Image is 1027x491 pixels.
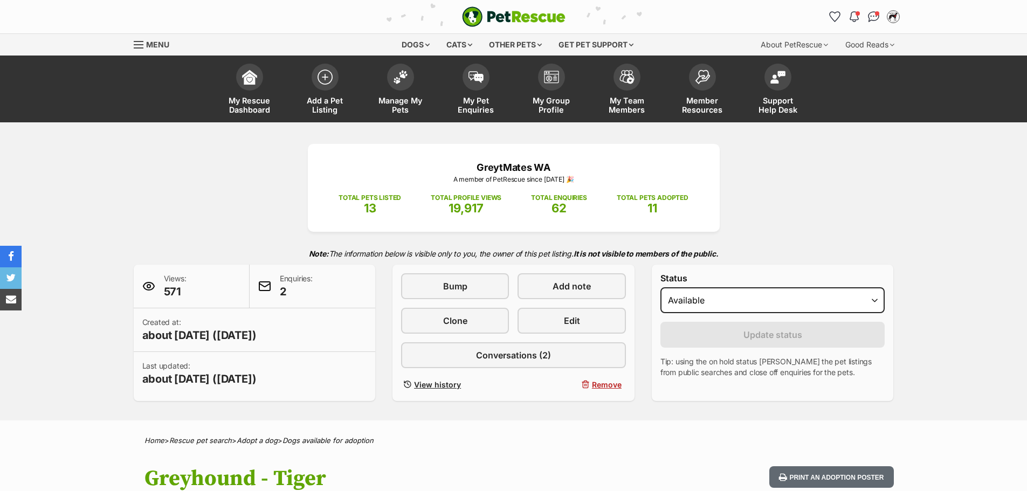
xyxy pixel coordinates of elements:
[301,96,349,114] span: Add a Pet Listing
[660,356,885,378] p: Tip: using the on hold status [PERSON_NAME] the pet listings from public searches and close off e...
[481,34,549,56] div: Other pets
[169,436,232,445] a: Rescue pet search
[518,308,625,334] a: Edit
[401,342,626,368] a: Conversations (2)
[134,243,894,265] p: The information below is visible only to you, the owner of this pet listing.
[740,58,816,122] a: Support Help Desk
[142,328,257,343] span: about [DATE] ([DATE])
[753,34,836,56] div: About PetRescue
[146,40,169,49] span: Menu
[282,436,374,445] a: Dogs available for adoption
[364,201,376,215] span: 13
[363,58,438,122] a: Manage My Pets
[438,58,514,122] a: My Pet Enquiries
[468,71,484,83] img: pet-enquiries-icon-7e3ad2cf08bfb03b45e93fb7055b45f3efa6380592205ae92323e6603595dc1f.svg
[462,6,566,27] img: logo-e224e6f780fb5917bec1dbf3a21bbac754714ae5b6737aabdf751b685950b380.svg
[164,284,187,299] span: 571
[225,96,274,114] span: My Rescue Dashboard
[414,379,461,390] span: View history
[619,70,635,84] img: team-members-icon-5396bd8760b3fe7c0b43da4ab00e1e3bb1a5d9ba89233759b79545d2d3fc5d0d.svg
[665,58,740,122] a: Member Resources
[531,193,587,203] p: TOTAL ENQUIRIES
[527,96,576,114] span: My Group Profile
[551,34,641,56] div: Get pet support
[443,314,467,327] span: Clone
[589,58,665,122] a: My Team Members
[401,308,509,334] a: Clone
[518,273,625,299] a: Add note
[324,175,704,184] p: A member of PetRescue since [DATE] 🎉
[144,436,164,445] a: Home
[603,96,651,114] span: My Team Members
[617,193,688,203] p: TOTAL PETS ADOPTED
[287,58,363,122] a: Add a Pet Listing
[846,8,863,25] button: Notifications
[476,349,551,362] span: Conversations (2)
[518,377,625,392] button: Remove
[544,71,559,84] img: group-profile-icon-3fa3cf56718a62981997c0bc7e787c4b2cf8bcc04b72c1350f741eb67cf2f40e.svg
[142,317,257,343] p: Created at:
[660,322,885,348] button: Update status
[552,201,567,215] span: 62
[431,193,501,203] p: TOTAL PROFILE VIEWS
[754,96,802,114] span: Support Help Desk
[868,11,879,22] img: chat-41dd97257d64d25036548639549fe6c8038ab92f7586957e7f3b1b290dea8141.svg
[885,8,902,25] button: My account
[452,96,500,114] span: My Pet Enquiries
[443,280,467,293] span: Bump
[394,34,437,56] div: Dogs
[553,280,591,293] span: Add note
[695,70,710,84] img: member-resources-icon-8e73f808a243e03378d46382f2149f9095a855e16c252ad45f914b54edf8863c.svg
[280,273,313,299] p: Enquiries:
[164,273,187,299] p: Views:
[318,70,333,85] img: add-pet-listing-icon-0afa8454b4691262ce3f59096e99ab1cd57d4a30225e0717b998d2c9b9846f56.svg
[769,466,893,488] button: Print an adoption poster
[574,249,719,258] strong: It is not visible to members of the public.
[888,11,899,22] img: Julie Kym McLean profile pic
[660,273,885,283] label: Status
[142,361,257,386] p: Last updated:
[401,273,509,299] a: Bump
[324,160,704,175] p: GreytMates WA
[770,71,785,84] img: help-desk-icon-fdf02630f3aa405de69fd3d07c3f3aa587a6932b1a1747fa1d2bba05be0121f9.svg
[401,377,509,392] a: View history
[376,96,425,114] span: Manage My Pets
[144,466,601,491] h1: Greyhound - Tiger
[439,34,480,56] div: Cats
[212,58,287,122] a: My Rescue Dashboard
[838,34,902,56] div: Good Reads
[309,249,329,258] strong: Note:
[118,437,910,445] div: > > >
[647,201,657,215] span: 11
[339,193,401,203] p: TOTAL PETS LISTED
[462,6,566,27] a: PetRescue
[393,70,408,84] img: manage-my-pets-icon-02211641906a0b7f246fdf0571729dbe1e7629f14944591b6c1af311fb30b64b.svg
[850,11,858,22] img: notifications-46538b983faf8c2785f20acdc204bb7945ddae34d4c08c2a6579f10ce5e182be.svg
[826,8,844,25] a: Favourites
[826,8,902,25] ul: Account quick links
[743,328,802,341] span: Update status
[592,379,622,390] span: Remove
[865,8,883,25] a: Conversations
[678,96,727,114] span: Member Resources
[237,436,278,445] a: Adopt a dog
[134,34,177,53] a: Menu
[564,314,580,327] span: Edit
[142,371,257,386] span: about [DATE] ([DATE])
[449,201,484,215] span: 19,917
[514,58,589,122] a: My Group Profile
[242,70,257,85] img: dashboard-icon-eb2f2d2d3e046f16d808141f083e7271f6b2e854fb5c12c21221c1fb7104beca.svg
[280,284,313,299] span: 2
